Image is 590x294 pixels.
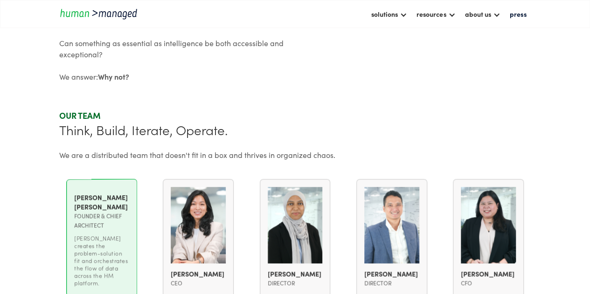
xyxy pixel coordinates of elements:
div: resources [416,8,446,20]
div: Director [364,278,419,287]
div: Think, Build, Iterate, Operate. [59,121,531,138]
p: [PERSON_NAME] creates the problem-solution fit and orchestrates the flow of data across the HM pl... [74,234,129,287]
div: solutions [367,6,412,22]
div: resources [412,6,460,22]
strong: Why not? [98,71,129,82]
div: [PERSON_NAME] [PERSON_NAME] [74,192,129,211]
div: Founder & Chief Architect [74,211,129,230]
div: solutions [371,8,398,20]
div: We are a distributed team that doesn't fit in a box and thrives in organized chaos. [59,149,531,160]
div: [PERSON_NAME] [PERSON_NAME] [74,252,129,270]
a: home [59,7,143,20]
div: Founder & Chief Architect [74,270,129,289]
div: [PERSON_NAME] [461,269,516,278]
a: press [505,6,531,22]
div: director [268,278,323,287]
div: [PERSON_NAME] [171,269,226,278]
div: CEO [171,278,226,287]
div: CFO [461,278,516,287]
div: about us [460,6,505,22]
div: about us [465,8,491,20]
div: [PERSON_NAME] [364,269,419,278]
div: [PERSON_NAME] [268,269,323,278]
div: Our team [59,110,531,121]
